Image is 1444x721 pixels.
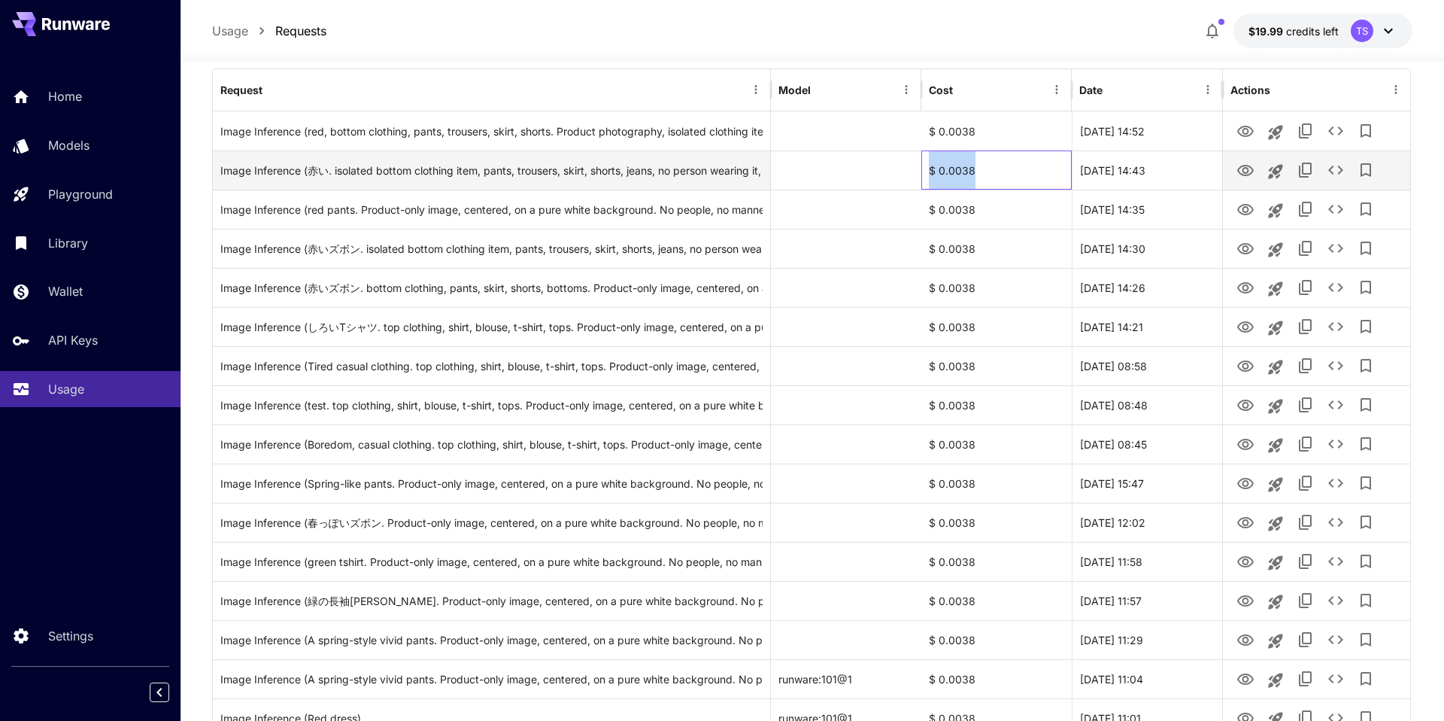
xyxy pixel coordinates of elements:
[1072,307,1222,346] div: 23 Sep, 2025 14:21
[1351,546,1381,576] button: Add to library
[1351,390,1381,420] button: Add to library
[220,269,763,307] div: Click to copy prompt
[220,425,763,464] div: Click to copy prompt
[1072,229,1222,268] div: 23 Sep, 2025 14:30
[1291,390,1321,420] button: Copy TaskUUID
[220,582,763,620] div: Click to copy prompt
[921,307,1072,346] div: $ 0.0038
[1230,663,1260,694] button: View
[1351,233,1381,263] button: Add to library
[1072,385,1222,424] div: 22 Sep, 2025 08:48
[1260,470,1291,500] button: Launch in playground
[1291,351,1321,381] button: Copy TaskUUID
[1230,467,1260,498] button: View
[1351,664,1381,694] button: Add to library
[1230,546,1260,576] button: View
[1072,424,1222,464] div: 22 Sep, 2025 08:45
[921,151,1072,190] div: $ 0.0038
[1072,346,1222,385] div: 22 Sep, 2025 08:58
[1260,196,1291,226] button: Launch in playground
[921,464,1072,503] div: $ 0.0038
[1385,79,1406,100] button: Menu
[1351,116,1381,146] button: Add to library
[48,136,89,154] p: Models
[921,542,1072,581] div: $ 0.0038
[1230,350,1260,381] button: View
[220,386,763,424] div: Click to copy prompt
[1072,464,1222,503] div: 21 Sep, 2025 15:47
[1072,542,1222,581] div: 21 Sep, 2025 11:58
[1260,430,1291,461] button: Launch in playground
[1351,429,1381,459] button: Add to library
[1351,312,1381,342] button: Add to library
[954,79,975,100] button: Sort
[771,659,921,698] div: runware:101@1
[1230,154,1260,185] button: View
[275,22,326,40] a: Requests
[921,503,1072,542] div: $ 0.0038
[1321,116,1351,146] button: See details
[921,385,1072,424] div: $ 0.0038
[1321,155,1351,185] button: See details
[1260,235,1291,265] button: Launch in playground
[220,84,262,96] div: Request
[48,380,84,398] p: Usage
[1197,79,1218,100] button: Menu
[1248,25,1286,38] span: $19.99
[161,679,180,706] div: Collapse sidebar
[1072,659,1222,698] div: 21 Sep, 2025 11:04
[48,627,93,645] p: Settings
[48,234,88,252] p: Library
[1291,194,1321,224] button: Copy TaskUUID
[778,84,811,96] div: Model
[1233,14,1412,48] button: $19.993TS
[1079,84,1103,96] div: Date
[1260,157,1291,187] button: Launch in playground
[1230,115,1260,146] button: View
[1291,507,1321,537] button: Copy TaskUUID
[1230,272,1260,303] button: View
[1321,272,1351,303] button: See details
[929,84,953,96] div: Cost
[220,230,763,268] div: Click to copy prompt
[220,543,763,581] div: Click to copy prompt
[220,347,763,385] div: Click to copy prompt
[921,659,1072,698] div: $ 0.0038
[1230,193,1260,224] button: View
[212,22,248,40] p: Usage
[220,621,763,659] div: Click to copy prompt
[1291,664,1321,694] button: Copy TaskUUID
[1351,194,1381,224] button: Add to library
[921,229,1072,268] div: $ 0.0038
[812,79,833,100] button: Sort
[48,185,113,203] p: Playground
[1230,233,1260,263] button: View
[1286,25,1339,38] span: credits left
[1104,79,1125,100] button: Sort
[1260,626,1291,656] button: Launch in playground
[1351,625,1381,655] button: Add to library
[921,268,1072,307] div: $ 0.0038
[1260,548,1291,578] button: Launch in playground
[1321,429,1351,459] button: See details
[264,79,285,100] button: Sort
[1291,468,1321,498] button: Copy TaskUUID
[1260,313,1291,343] button: Launch in playground
[1321,194,1351,224] button: See details
[48,331,98,349] p: API Keys
[1230,84,1270,96] div: Actions
[1072,581,1222,620] div: 21 Sep, 2025 11:57
[1072,111,1222,151] div: 23 Sep, 2025 14:52
[1291,625,1321,655] button: Copy TaskUUID
[1072,503,1222,542] div: 21 Sep, 2025 12:02
[921,111,1072,151] div: $ 0.0038
[1321,468,1351,498] button: See details
[1321,586,1351,616] button: See details
[1291,546,1321,576] button: Copy TaskUUID
[921,424,1072,464] div: $ 0.0038
[1230,428,1260,459] button: View
[1351,507,1381,537] button: Add to library
[1072,620,1222,659] div: 21 Sep, 2025 11:29
[220,660,763,698] div: Click to copy prompt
